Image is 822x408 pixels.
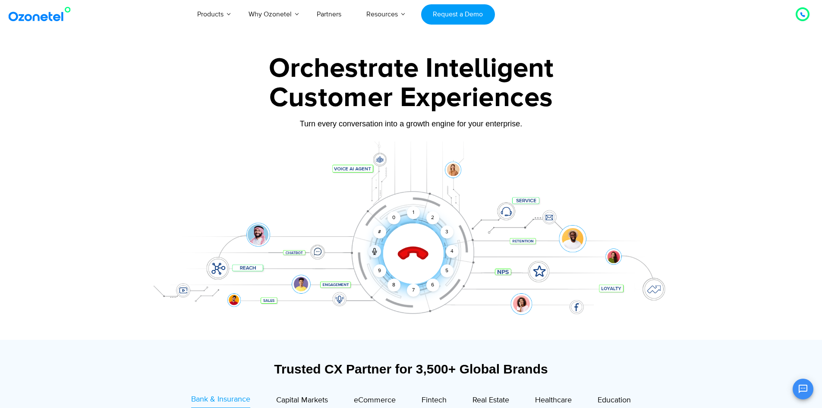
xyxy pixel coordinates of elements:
[446,245,459,258] div: 4
[373,226,386,239] div: #
[598,395,631,405] span: Education
[387,211,400,224] div: 0
[142,55,681,82] div: Orchestrate Intelligent
[142,77,681,119] div: Customer Experiences
[191,395,250,404] span: Bank & Insurance
[387,279,400,292] div: 8
[146,361,677,377] div: Trusted CX Partner for 3,500+ Global Brands
[422,395,447,405] span: Fintech
[354,395,396,405] span: eCommerce
[426,211,439,224] div: 2
[421,4,495,25] a: Request a Demo
[426,279,439,292] div: 6
[407,206,420,219] div: 1
[472,395,509,405] span: Real Estate
[373,264,386,277] div: 9
[407,284,420,297] div: 7
[440,264,453,277] div: 5
[440,226,453,239] div: 3
[142,119,681,129] div: Turn every conversation into a growth engine for your enterprise.
[276,395,328,405] span: Capital Markets
[793,379,813,399] button: Open chat
[535,395,572,405] span: Healthcare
